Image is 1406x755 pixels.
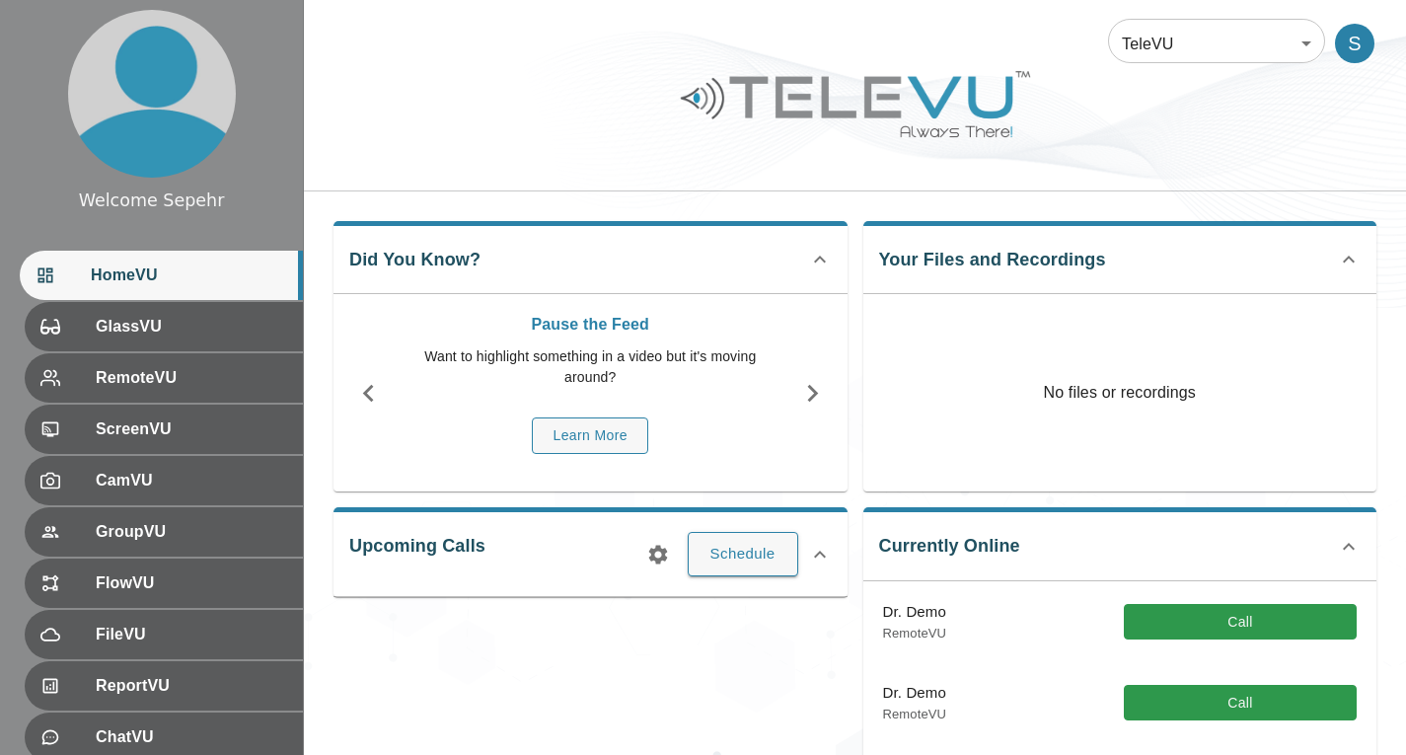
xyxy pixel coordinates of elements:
[25,507,303,557] div: GroupVU
[68,10,236,178] img: profile.png
[1124,685,1357,721] button: Call
[883,601,947,624] p: Dr. Demo
[883,705,947,724] p: RemoteVU
[96,366,287,390] span: RemoteVU
[678,63,1033,145] img: Logo
[413,313,768,337] p: Pause the Feed
[91,264,287,287] span: HomeVU
[96,520,287,544] span: GroupVU
[25,456,303,505] div: CamVU
[413,346,768,388] p: Want to highlight something in a video but it's moving around?
[1108,16,1325,71] div: TeleVU
[863,294,1377,491] p: No files or recordings
[20,251,303,300] div: HomeVU
[1124,604,1357,641] button: Call
[1335,24,1374,63] div: S
[25,353,303,403] div: RemoteVU
[25,610,303,659] div: FileVU
[25,661,303,711] div: ReportVU
[96,417,287,441] span: ScreenVU
[25,302,303,351] div: GlassVU
[96,571,287,595] span: FlowVU
[883,682,947,705] p: Dr. Demo
[96,623,287,646] span: FileVU
[883,624,947,643] p: RemoteVU
[96,725,287,749] span: ChatVU
[96,674,287,698] span: ReportVU
[532,417,648,454] button: Learn More
[96,469,287,492] span: CamVU
[25,559,303,608] div: FlowVU
[79,188,225,213] div: Welcome Sepehr
[688,532,798,575] button: Schedule
[25,405,303,454] div: ScreenVU
[96,315,287,339] span: GlassVU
